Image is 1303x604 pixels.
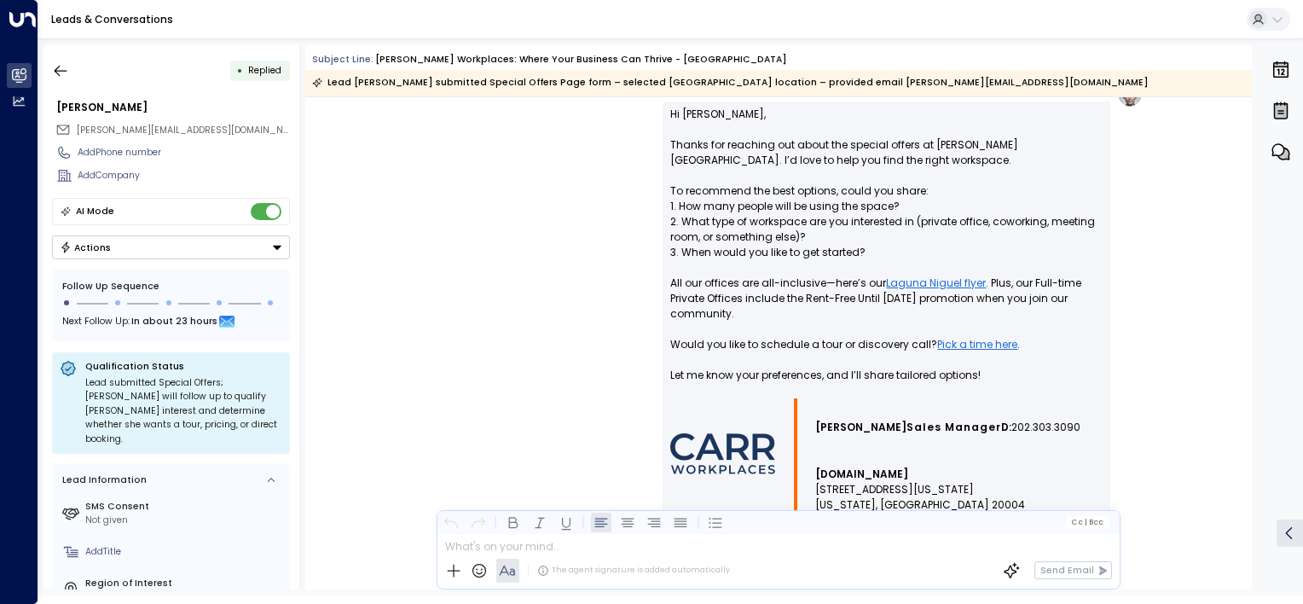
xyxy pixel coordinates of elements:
span: Cc Bcc [1071,518,1103,526]
div: Lead submitted Special Offers; [PERSON_NAME] will follow up to qualify [PERSON_NAME] interest and... [85,376,282,447]
div: Follow Up Sequence [62,280,280,293]
span: Sales Manager [906,420,1001,435]
div: The agent signature is added automatically [537,565,730,577]
img: AIorK4wmdUJwxG-Ohli4_RqUq38BnJAHKKEYH_xSlvu27wjOc-0oQwkM4SVe9z6dKjMHFqNbWJnNn1sJRSAT [670,433,775,474]
span: 202.303.3090 [1011,420,1080,435]
div: Button group with a nested menu [52,235,290,259]
label: SMS Consent [85,500,285,514]
div: • [237,59,243,82]
span: [PERSON_NAME][EMAIL_ADDRESS][DOMAIN_NAME] [77,124,305,136]
span: kimberly@malakaistudios.com [77,124,290,137]
span: Subject Line: [312,53,374,66]
button: Cc|Bcc [1066,516,1109,528]
a: Leads & Conversations [51,12,173,26]
a: [DOMAIN_NAME] [815,467,908,482]
span: In about 23 hours [131,313,217,332]
div: [PERSON_NAME] Workplaces: Where Your Business Can Thrive - [GEOGRAPHIC_DATA] [375,53,787,67]
div: Lead [PERSON_NAME] submitted Special Offers Page form – selected [GEOGRAPHIC_DATA] location – pro... [312,74,1149,91]
button: Undo [441,512,461,532]
span: | [1084,518,1086,526]
div: AddTitle [85,545,285,559]
div: AddCompany [78,169,290,183]
button: Redo [467,512,488,532]
button: Actions [52,235,290,259]
span: [PERSON_NAME] [815,420,906,435]
div: Not given [85,514,285,527]
span: D: [1001,420,1011,435]
div: AI Mode [76,203,114,220]
div: Next Follow Up: [62,313,280,332]
div: [PERSON_NAME] [56,100,290,115]
div: Actions [60,241,112,253]
p: Hi [PERSON_NAME], Thanks for reaching out about the special offers at [PERSON_NAME][GEOGRAPHIC_DA... [670,107,1103,398]
span: Replied [248,64,281,77]
div: Signature [670,398,1103,513]
div: AddPhone number [78,146,290,160]
div: Lead Information [58,473,147,487]
span: [STREET_ADDRESS][US_STATE] [US_STATE], [GEOGRAPHIC_DATA] 20004 [815,482,1025,513]
a: Laguna Niguel flyer [886,276,986,291]
p: Qualification Status [85,360,282,373]
a: Pick a time here [937,337,1017,352]
label: Region of Interest [85,577,285,590]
